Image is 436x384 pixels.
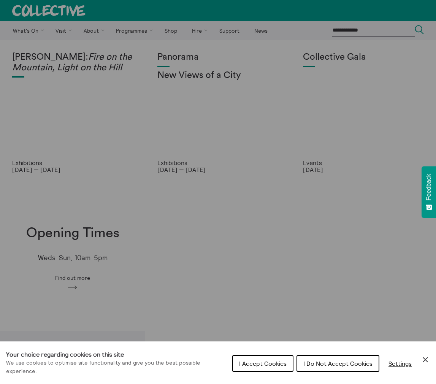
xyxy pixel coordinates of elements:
button: Feedback - Show survey [422,166,436,218]
p: We use cookies to optimise site functionality and give you the best possible experience. [6,359,226,375]
span: Settings [388,360,412,367]
span: I Do Not Accept Cookies [303,360,373,367]
button: I Do Not Accept Cookies [296,355,379,372]
h1: Your choice regarding cookies on this site [6,350,226,359]
span: I Accept Cookies [239,360,287,367]
button: Settings [382,356,418,371]
button: I Accept Cookies [232,355,293,372]
button: Close Cookie Control [421,355,430,364]
span: Feedback [425,174,432,200]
